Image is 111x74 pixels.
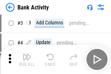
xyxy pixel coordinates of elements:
div: Bank Activity [17,4,49,11]
div: Add Columns [35,19,64,27]
img: Settings menu [96,3,105,12]
img: Back [6,3,15,12]
div: pending... [69,20,90,26]
span: # 3 [17,20,23,26]
div: Update [35,38,52,47]
div: pending... [57,40,78,46]
img: Support [87,4,93,10]
span: # 4 [17,40,23,46]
